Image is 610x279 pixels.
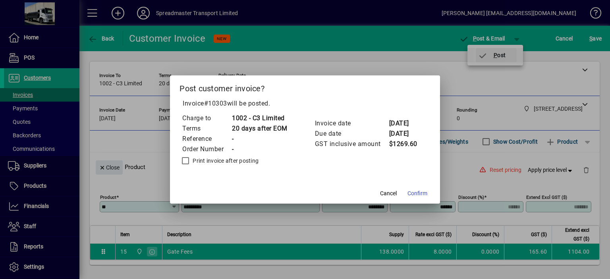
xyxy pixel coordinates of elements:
label: Print invoice after posting [191,157,259,165]
td: 1002 - C3 Limited [232,113,288,123]
td: [DATE] [389,129,421,139]
button: Cancel [376,186,401,200]
td: 20 days after EOM [232,123,288,134]
td: Due date [315,129,389,139]
h2: Post customer invoice? [170,75,440,98]
td: - [232,134,288,144]
span: Confirm [407,189,427,198]
td: $1269.60 [389,139,421,149]
button: Confirm [404,186,430,200]
p: Invoice will be posted . [180,99,430,108]
td: [DATE] [389,118,421,129]
td: - [232,144,288,154]
span: #10303 [204,100,227,107]
td: GST inclusive amount [315,139,389,149]
td: Terms [182,123,232,134]
td: Order Number [182,144,232,154]
td: Charge to [182,113,232,123]
span: Cancel [380,189,397,198]
td: Reference [182,134,232,144]
td: Invoice date [315,118,389,129]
